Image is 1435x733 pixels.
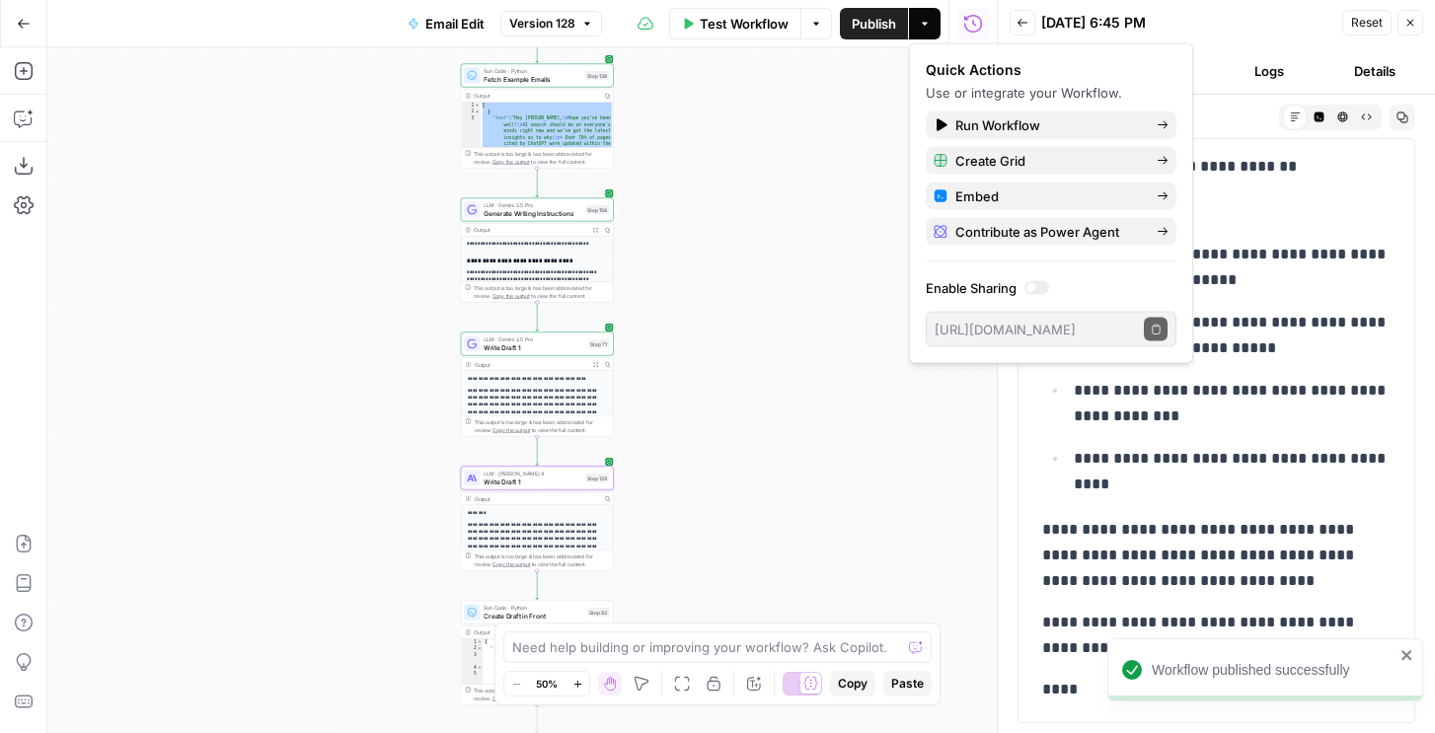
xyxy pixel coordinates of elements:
[492,293,530,299] span: Copy the output
[585,474,609,482] div: Step 129
[955,222,1141,242] span: Contribute as Power Agent
[852,14,896,34] span: Publish
[461,103,481,110] div: 1
[474,226,586,234] div: Output
[484,476,581,486] span: Write Draft 1
[536,169,539,197] g: Edge from step_138 to step_158
[1325,55,1423,87] button: Details
[509,15,575,33] span: Version 128
[477,645,483,652] span: Toggle code folding, rows 2 through 9
[955,151,1141,171] span: Create Grid
[883,671,932,696] button: Paste
[484,74,581,84] span: Fetch Example Emails
[700,14,789,34] span: Test Workflow
[492,696,530,701] span: Copy the output
[926,85,1122,101] span: Use or integrate your Workflow.
[1152,660,1395,680] div: Workflow published successfully
[588,339,609,348] div: Step 71
[1351,14,1383,32] span: Reset
[492,159,530,165] span: Copy the output
[461,64,614,169] div: Run Code · PythonFetch Example EmailsStep 138Output[ { "text":"Hey [PERSON_NAME],\nHope you’ve be...
[585,205,609,214] div: Step 158
[484,67,581,75] span: Run Code · Python
[484,335,584,343] span: LLM · Gemini 2.5 Pro
[585,71,609,80] div: Step 138
[536,676,558,692] span: 50%
[830,671,875,696] button: Copy
[475,109,481,115] span: Toggle code folding, rows 2 through 4
[1400,647,1414,663] button: close
[396,8,496,39] button: Email Edit
[461,652,483,665] div: 3
[461,601,614,705] div: Run Code · PythonCreate Draft in FrontStep 93Output{ "_links":{ "self":"[URL][DOMAIN_NAME] /messa...
[955,115,1141,135] span: Run Workflow
[474,150,609,166] div: This output is too large & has been abbreviated for review. to view the full content.
[926,278,1176,298] label: Enable Sharing
[484,604,583,612] span: Run Code · Python
[484,342,584,352] span: Write Draft 1
[461,665,483,672] div: 4
[536,303,539,331] g: Edge from step_158 to step_71
[474,92,598,100] div: Output
[484,208,581,218] span: Generate Writing Instructions
[477,639,483,646] span: Toggle code folding, rows 1 through 17
[536,571,539,600] g: Edge from step_129 to step_93
[475,103,481,110] span: Toggle code folding, rows 1 through 5
[474,628,598,636] div: Output
[484,201,581,209] span: LLM · Gemini 2.5 Pro
[1342,10,1392,36] button: Reset
[955,186,1141,206] span: Embed
[536,44,539,63] g: Edge from step_170-conditional-end to step_138
[474,552,609,568] div: This output is too large & has been abbreviated for review. to view the full content.
[461,639,483,646] div: 1
[891,675,924,693] span: Paste
[461,115,481,289] div: 3
[838,675,868,693] span: Copy
[461,109,481,115] div: 2
[474,360,586,368] div: Output
[926,60,1176,80] div: Quick Actions
[1221,55,1319,87] button: Logs
[500,11,602,37] button: Version 128
[669,8,800,39] button: Test Workflow
[461,645,483,652] div: 2
[425,14,485,34] span: Email Edit
[587,608,609,617] div: Step 93
[474,687,609,702] div: This output is too large & has been abbreviated for review. to view the full content.
[474,284,609,300] div: This output is too large & has been abbreviated for review. to view the full content.
[477,665,483,672] span: Toggle code folding, rows 4 through 8
[840,8,908,39] button: Publish
[536,437,539,466] g: Edge from step_71 to step_129
[461,671,483,684] div: 5
[474,494,598,502] div: Output
[484,611,583,621] span: Create Draft in Front
[492,427,530,433] span: Copy the output
[474,418,609,434] div: This output is too large & has been abbreviated for review. to view the full content.
[484,470,581,477] span: LLM · [PERSON_NAME] 4
[492,561,530,567] span: Copy the output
